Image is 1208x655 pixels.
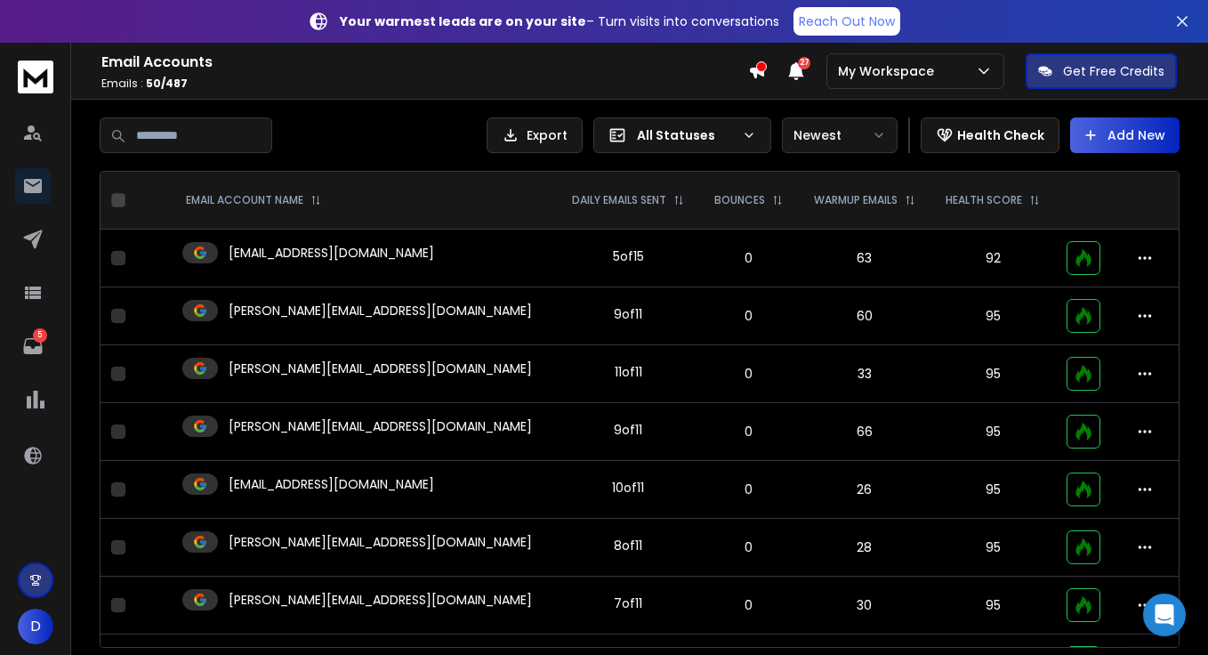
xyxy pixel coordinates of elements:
span: 27 [798,57,810,69]
p: Reach Out Now [799,12,895,30]
p: [EMAIL_ADDRESS][DOMAIN_NAME] [229,475,434,493]
p: 0 [710,307,787,325]
td: 95 [930,403,1055,461]
td: 95 [930,577,1055,635]
p: [PERSON_NAME][EMAIL_ADDRESS][DOMAIN_NAME] [229,591,532,609]
button: D [18,609,53,644]
td: 95 [930,461,1055,519]
div: EMAIL ACCOUNT NAME [186,193,321,207]
td: 26 [798,461,930,519]
td: 30 [798,577,930,635]
button: Newest [782,117,898,153]
p: My Workspace [838,62,941,80]
button: Add New [1070,117,1180,153]
div: 9 of 11 [614,305,642,323]
p: HEALTH SCORE [946,193,1022,207]
p: [PERSON_NAME][EMAIL_ADDRESS][DOMAIN_NAME] [229,417,532,435]
div: 5 of 15 [613,247,644,265]
td: 28 [798,519,930,577]
p: 0 [710,365,787,383]
td: 95 [930,345,1055,403]
p: All Statuses [637,126,735,144]
a: 5 [15,328,51,364]
td: 60 [798,287,930,345]
p: [PERSON_NAME][EMAIL_ADDRESS][DOMAIN_NAME] [229,533,532,551]
p: 0 [710,538,787,556]
img: logo [18,61,53,93]
p: Emails : [101,77,748,91]
td: 33 [798,345,930,403]
p: BOUNCES [714,193,765,207]
p: WARMUP EMAILS [814,193,898,207]
div: Open Intercom Messenger [1143,594,1186,636]
td: 95 [930,287,1055,345]
div: 7 of 11 [614,594,642,612]
p: 5 [33,328,47,343]
div: 11 of 11 [615,363,642,381]
button: Health Check [921,117,1059,153]
td: 95 [930,519,1055,577]
p: [PERSON_NAME][EMAIL_ADDRESS][DOMAIN_NAME] [229,360,532,377]
div: 10 of 11 [612,479,644,497]
p: 0 [710,481,787,498]
td: 66 [798,403,930,461]
a: Reach Out Now [793,7,900,36]
span: 50 / 487 [146,76,188,91]
h1: Email Accounts [101,52,748,73]
td: 92 [930,230,1055,287]
p: – Turn visits into conversations [340,12,779,30]
p: DAILY EMAILS SENT [572,193,666,207]
div: 8 of 11 [614,537,642,554]
p: Get Free Credits [1063,62,1164,80]
p: 0 [710,423,787,441]
p: Health Check [957,126,1044,144]
button: Export [487,117,583,153]
td: 63 [798,230,930,287]
p: 0 [710,249,787,267]
button: Get Free Credits [1026,53,1177,89]
p: [PERSON_NAME][EMAIL_ADDRESS][DOMAIN_NAME] [229,302,532,319]
p: [EMAIL_ADDRESS][DOMAIN_NAME] [229,244,434,262]
p: 0 [710,596,787,614]
div: 9 of 11 [614,421,642,439]
strong: Your warmest leads are on your site [340,12,586,30]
